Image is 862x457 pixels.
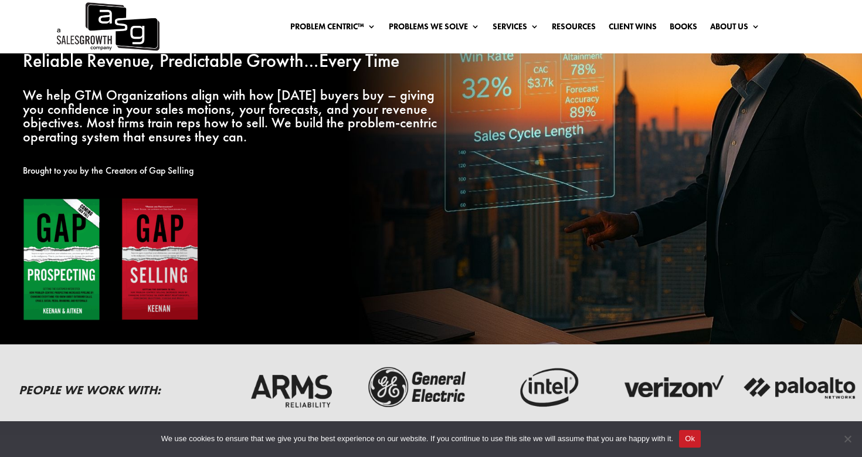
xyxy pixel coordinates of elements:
[23,164,445,178] p: Brought to you by the Creators of Gap Selling
[615,364,731,411] img: verizon-logo-dark
[23,88,445,144] p: We help GTM Organizations align with how [DATE] buyers buy – giving you confidence in your sales ...
[361,364,476,411] img: ge-logo-dark
[609,22,657,35] a: Client Wins
[233,364,349,411] img: arms-reliability-logo-dark
[742,364,858,411] img: palato-networks-logo-dark
[841,433,853,445] span: No
[679,430,701,448] button: Ok
[389,22,480,35] a: Problems We Solve
[710,22,760,35] a: About Us
[488,364,603,411] img: intel-logo-dark
[493,22,539,35] a: Services
[161,433,673,445] span: We use cookies to ensure that we give you the best experience on our website. If you continue to ...
[670,22,697,35] a: Books
[23,54,445,68] p: Reliable Revenue, Predictable Growth…Every Time
[552,22,596,35] a: Resources
[23,198,199,321] img: Gap Books
[290,22,376,35] a: Problem Centric™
